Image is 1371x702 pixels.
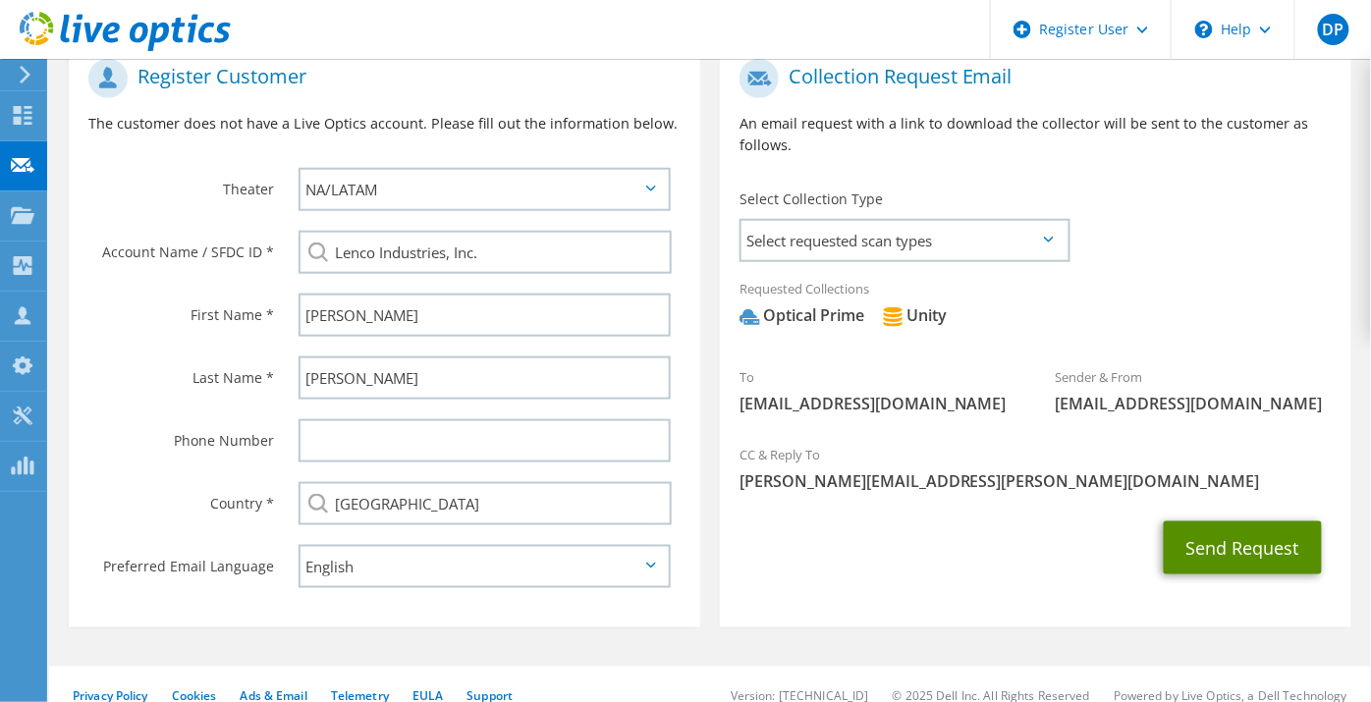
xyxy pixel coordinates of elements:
button: Send Request [1164,521,1322,574]
label: Select Collection Type [740,189,883,209]
span: DP [1318,14,1349,45]
label: Preferred Email Language [88,545,274,576]
span: [EMAIL_ADDRESS][DOMAIN_NAME] [740,393,1015,414]
label: Country * [88,482,274,513]
p: An email request with a link to download the collector will be sent to the customer as follows. [740,113,1332,156]
label: Theater [88,168,274,199]
label: Phone Number [88,419,274,451]
div: CC & Reply To [720,434,1351,502]
div: Requested Collections [720,268,1351,347]
h1: Register Customer [88,59,671,98]
span: [EMAIL_ADDRESS][DOMAIN_NAME] [1055,393,1331,414]
div: To [720,356,1035,424]
svg: \n [1195,21,1213,38]
label: Account Name / SFDC ID * [88,231,274,262]
p: The customer does not have a Live Optics account. Please fill out the information below. [88,113,681,135]
h1: Collection Request Email [740,59,1322,98]
div: Unity [883,304,947,327]
div: Sender & From [1035,356,1350,424]
span: [PERSON_NAME][EMAIL_ADDRESS][PERSON_NAME][DOMAIN_NAME] [740,470,1332,492]
label: Last Name * [88,356,274,388]
label: First Name * [88,294,274,325]
div: Optical Prime [740,304,864,327]
span: Select requested scan types [741,221,1068,260]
